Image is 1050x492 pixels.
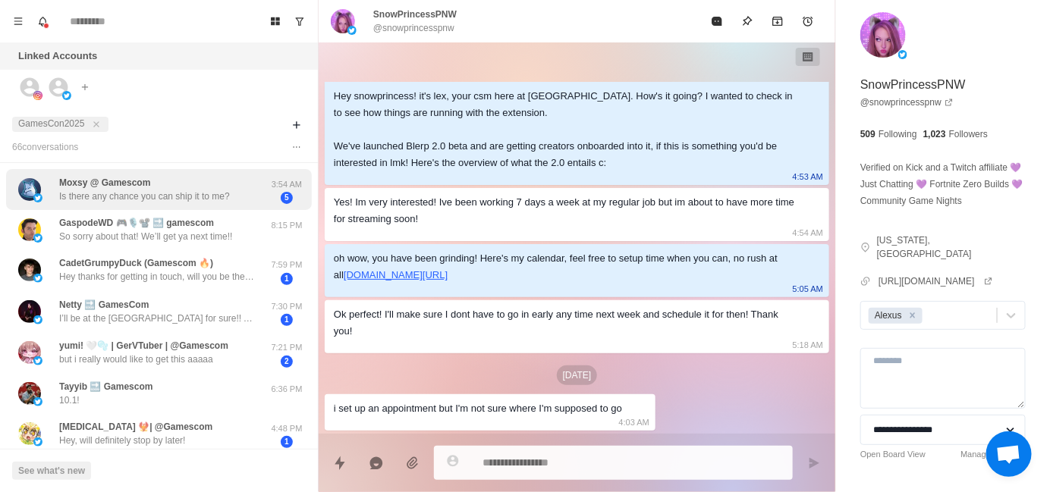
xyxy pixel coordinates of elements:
button: Add reminder [793,6,823,36]
a: [URL][DOMAIN_NAME] [879,274,993,288]
a: Manage Statuses [960,448,1026,461]
img: picture [33,233,42,243]
img: picture [18,218,41,241]
button: Add account [76,78,94,96]
p: CadetGrumpyDuck (Gamescom 🔥) [59,256,213,270]
p: 7:30 PM [268,300,306,313]
img: picture [33,397,42,406]
button: Quick replies [325,448,355,478]
img: picture [331,9,355,33]
img: picture [18,341,41,364]
img: picture [33,437,42,447]
span: 5 [281,192,293,204]
p: Moxsy @ Gamescom [59,176,150,190]
p: Verified on Kick and a Twitch affiliate 💜 Just Chatting 💜 Fortnite Zero Builds 💜 Community Game N... [860,159,1026,209]
button: Archive [762,6,793,36]
img: picture [18,382,41,405]
img: picture [33,274,42,283]
a: Open Board View [860,448,926,461]
div: i set up an appointment but I'm not sure where I'm supposed to go [334,400,622,417]
img: picture [33,315,42,324]
button: Send message [799,448,829,478]
img: picture [898,50,907,59]
p: 5:18 AM [793,337,823,353]
p: Linked Accounts [18,49,97,64]
span: 1 [281,436,293,448]
span: 1 [281,273,293,285]
p: Followers [949,127,988,141]
button: Show unread conversations [288,9,312,33]
p: Netty 🔜 GamesCom [59,298,149,312]
p: Hey thanks for getting in touch, will you be there [DATE]? We left early [DATE] as it was crazy b... [59,270,256,284]
p: 4:54 AM [793,224,823,241]
div: Hey snowprincess! it's lex, your csm here at [GEOGRAPHIC_DATA]. How's it going? I wanted to check... [334,88,796,171]
p: 509 [860,127,876,141]
span: GamesCon2025 [18,118,84,129]
button: Pin [732,6,762,36]
div: Remove Alexus [904,308,921,324]
p: SnowPrincessPNW [860,76,966,94]
div: Ok perfect! I'll make sure I dont have to go in early any time next week and schedule it for then... [334,306,796,340]
img: picture [18,422,41,445]
div: Alexus [870,308,904,324]
p: 4:48 PM [268,422,306,435]
button: close [89,117,104,132]
p: 7:59 PM [268,259,306,271]
p: but i really would like to get this aaaaa [59,353,213,366]
p: 4:53 AM [793,168,823,185]
span: 1 [281,314,293,326]
p: 10.1! [59,393,80,407]
button: Menu [6,9,30,33]
p: Following [879,127,917,141]
button: Reply with AI [361,448,391,478]
div: oh wow, you have been grinding! Here's my calendar, feel free to setup time when you can, no rush... [334,250,796,284]
button: Add filters [288,116,306,134]
button: Mark as read [702,6,732,36]
img: picture [33,91,42,100]
p: Tayyib 🔜 Gamescom [59,380,153,393]
p: I’ll be at the [GEOGRAPHIC_DATA] for sure!! Also, who’s the contact for possibly doing collaborat... [59,312,256,325]
p: 66 conversation s [12,140,78,154]
p: 6:36 PM [268,383,306,396]
button: See what's new [12,462,91,480]
button: Add media [398,448,428,478]
p: 3:54 AM [268,178,306,191]
p: @snowprincesspnw [373,21,454,35]
button: Notifications [30,9,55,33]
a: [DOMAIN_NAME][URL] [344,269,448,280]
img: picture [33,193,42,202]
img: picture [62,91,71,100]
p: [US_STATE], [GEOGRAPHIC_DATA] [877,233,1026,261]
p: GaspodeWD 🎮🎙️📽️ 🔜 gamescom [59,216,214,230]
button: Board View [263,9,288,33]
img: picture [18,259,41,281]
span: 2 [281,356,293,368]
button: Options [288,138,306,156]
p: 4:03 AM [619,414,649,431]
p: 1,023 [923,127,946,141]
p: yumi! 🤍🫧 | GerVTuber | @Gamescom [59,339,228,353]
img: picture [860,12,906,58]
p: Is there any chance you can ship it to me? [59,190,230,203]
img: picture [33,356,42,365]
img: picture [347,26,357,35]
img: picture [18,178,41,201]
a: Open chat [986,431,1032,477]
p: [DATE] [557,365,598,385]
a: @snowprincesspnw [860,96,954,109]
p: 7:21 PM [268,341,306,354]
p: 8:15 PM [268,219,306,232]
img: picture [18,300,41,323]
p: Hey, will definitely stop by later! [59,434,186,447]
div: Yes! Im very interested! Ive been working 7 days a week at my regular job but im about to have mo... [334,194,796,227]
p: So sorry about that! We’ll get ya next time!! [59,230,233,243]
p: [MEDICAL_DATA] 🐦‍🔥| @Gamescom [59,420,212,434]
p: SnowPrincessPNW [373,8,457,21]
p: 5:05 AM [793,280,823,297]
